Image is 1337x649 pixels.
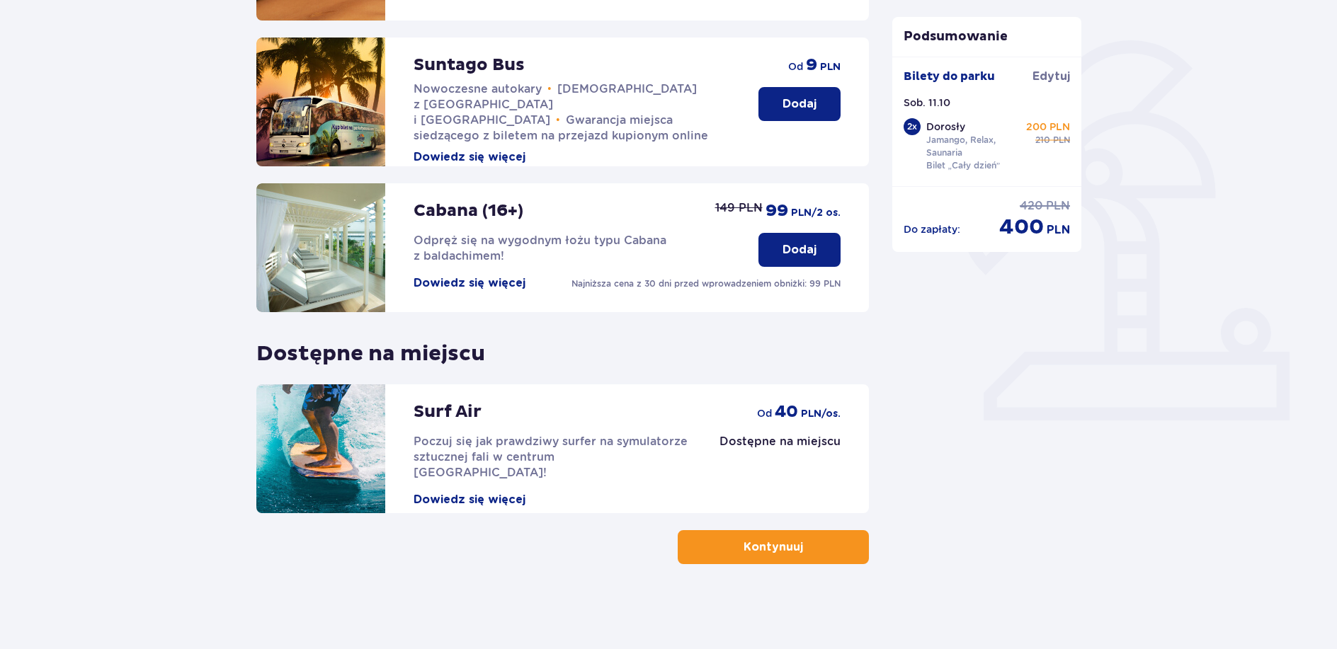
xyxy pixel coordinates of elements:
p: Sob. 11.10 [904,96,950,110]
span: PLN [1047,222,1070,238]
p: Podsumowanie [892,28,1082,45]
span: Nowoczesne autokary [414,82,542,96]
p: Bilety do parku [904,69,995,84]
p: Dorosły [926,120,965,134]
span: 99 [766,200,788,222]
p: 200 PLN [1026,120,1070,134]
span: PLN /os. [801,407,841,421]
span: PLN [1046,198,1070,214]
div: 2 x [904,118,921,135]
span: od [757,406,772,420]
span: od [788,59,803,74]
p: Dostępne na miejscu [256,329,485,367]
p: Bilet „Cały dzień” [926,159,1001,172]
p: Dostępne na miejscu [719,434,841,449]
img: attraction [256,38,385,166]
img: attraction [256,384,385,513]
span: 400 [999,214,1044,241]
span: PLN [820,60,841,74]
p: Cabana (16+) [414,200,523,222]
span: • [547,82,552,96]
p: Do zapłaty : [904,222,960,236]
p: Najniższa cena z 30 dni przed wprowadzeniem obniżki: 99 PLN [571,277,841,290]
span: Odpręż się na wygodnym łożu typu Cabana z baldachimem! [414,234,666,263]
p: Kontynuuj [744,539,803,555]
span: [DEMOGRAPHIC_DATA] z [GEOGRAPHIC_DATA] i [GEOGRAPHIC_DATA] [414,82,697,127]
p: Dodaj [783,242,817,258]
span: 40 [775,401,798,423]
p: Jamango, Relax, Saunaria [926,134,1024,159]
img: attraction [256,183,385,312]
span: 9 [806,54,817,76]
span: 420 [1020,198,1043,214]
button: Dowiedz się więcej [414,149,525,165]
span: Poczuj się jak prawdziwy surfer na symulatorze sztucznej fali w centrum [GEOGRAPHIC_DATA]! [414,435,688,479]
button: Dodaj [758,87,841,121]
span: Edytuj [1032,69,1070,84]
p: Suntago Bus [414,54,525,76]
button: Dowiedz się więcej [414,275,525,291]
button: Kontynuuj [678,530,869,564]
span: PLN [1053,134,1070,147]
span: 210 [1035,134,1050,147]
span: PLN /2 os. [791,206,841,220]
span: • [556,113,560,127]
button: Dowiedz się więcej [414,492,525,507]
p: 149 PLN [715,200,763,216]
p: Dodaj [783,96,817,112]
p: Surf Air [414,401,482,423]
button: Dodaj [758,233,841,267]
